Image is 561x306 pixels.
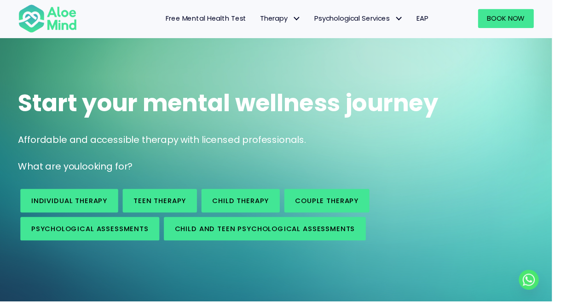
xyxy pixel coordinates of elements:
a: EAP [416,9,442,28]
a: Psychological assessments [21,221,162,244]
a: Child Therapy [205,192,284,216]
img: Aloe mind Logo [18,4,78,34]
a: Teen Therapy [125,192,200,216]
span: Book Now [495,14,533,23]
a: Couple therapy [289,192,376,216]
span: Therapy [264,14,306,23]
a: TherapyTherapy: submenu [257,9,312,28]
span: looking for? [81,163,135,176]
a: Whatsapp [527,274,548,295]
span: Start your mental wellness journey [18,88,445,121]
a: Book Now [486,9,543,28]
span: Psychological Services [319,14,410,23]
span: Individual therapy [32,199,109,209]
nav: Menu [89,9,442,28]
a: Psychological ServicesPsychological Services: submenu [312,9,416,28]
span: Psychological assessments [32,227,151,237]
a: Individual therapy [21,192,120,216]
a: Free Mental Health Test [162,9,257,28]
span: EAP [423,14,435,23]
span: Couple therapy [300,199,364,209]
span: Therapy: submenu [295,12,308,26]
span: What are you [18,163,81,176]
a: Child and Teen Psychological assessments [167,221,372,244]
span: Child and Teen Psychological assessments [178,227,361,237]
p: Affordable and accessible therapy with licensed professionals. [18,136,543,149]
span: Free Mental Health Test [168,14,250,23]
span: Teen Therapy [136,199,189,209]
span: Child Therapy [216,199,273,209]
span: Psychological Services: submenu [399,12,412,26]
